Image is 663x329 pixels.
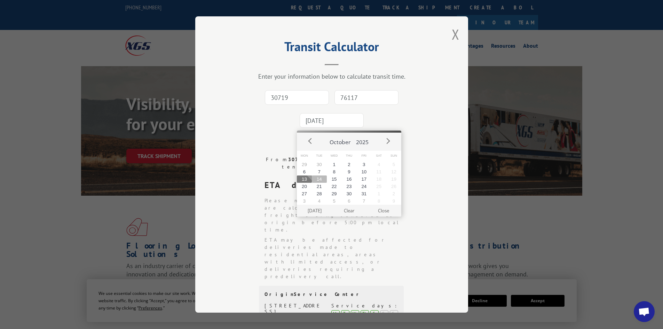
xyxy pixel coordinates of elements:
button: 3 [356,161,371,168]
span: Tue [312,151,327,161]
input: Origin Zip [265,90,329,105]
span: Sat [371,151,386,161]
button: Next [382,136,393,146]
div: Mo [331,310,340,316]
button: 7 [356,197,371,205]
button: 1 [327,161,342,168]
button: 22 [327,183,342,190]
div: We [351,310,359,316]
button: 11 [371,168,386,175]
button: 12 [386,168,401,175]
button: 30 [312,161,327,168]
div: ETA date is [265,179,404,191]
div: Su [390,310,398,316]
div: Fr [370,310,379,316]
div: Open chat [634,301,655,322]
div: [STREET_ADDRESS][DEMOGRAPHIC_DATA] [265,303,323,326]
button: 15 [327,175,342,183]
button: 21 [312,183,327,190]
button: 26 [386,183,401,190]
button: 5 [327,197,342,205]
button: 7 [312,168,327,175]
button: 17 [356,175,371,183]
button: 28 [312,190,327,197]
span: Fri [356,151,371,161]
button: Close modal [452,25,459,44]
button: 25 [371,183,386,190]
button: 2 [342,161,357,168]
button: 31 [356,190,371,197]
span: Thu [342,151,357,161]
button: 6 [342,197,357,205]
div: Th [361,310,369,316]
div: Sa [380,310,388,316]
h2: Transit Calculator [230,42,433,55]
button: 9 [342,168,357,175]
button: 6 [297,168,312,175]
button: 1 [371,190,386,197]
div: Enter your information below to calculate transit time. [230,72,433,80]
button: 18 [371,175,386,183]
button: 8 [327,168,342,175]
button: 16 [342,175,357,183]
button: 29 [327,190,342,197]
button: Prev [305,136,316,146]
button: 14 [312,175,327,183]
button: 29 [297,161,312,168]
li: ETA may be affected for deliveries made to residential areas, areas with limited access, or deliv... [265,236,404,280]
button: Close [366,205,401,217]
span: Wed [327,151,342,161]
button: 27 [297,190,312,197]
button: Clear [332,205,366,217]
button: 20 [297,183,312,190]
li: Please note that ETA dates are calculated based on freight being tendered at origin before 5:00 p... [265,197,404,234]
button: 3 [297,197,312,205]
button: 2025 [353,133,371,149]
div: Tu [341,310,349,316]
button: 24 [356,183,371,190]
div: From to . Based on a tender date of [259,156,404,171]
strong: 30719 [288,156,308,163]
button: 23 [342,183,357,190]
input: Dest. Zip [334,90,398,105]
button: 30 [342,190,357,197]
button: 4 [312,197,327,205]
button: 2 [386,190,401,197]
button: 4 [371,161,386,168]
span: Mon [297,151,312,161]
button: 8 [371,197,386,205]
button: 9 [386,197,401,205]
input: Tender Date [300,113,364,128]
button: [DATE] [298,205,332,217]
button: October [327,133,353,149]
div: Origin Service Center [265,291,398,297]
button: 13 [297,175,312,183]
button: 10 [356,168,371,175]
button: 5 [386,161,401,168]
div: Service days: [331,303,398,309]
button: 19 [386,175,401,183]
span: Sun [386,151,401,161]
